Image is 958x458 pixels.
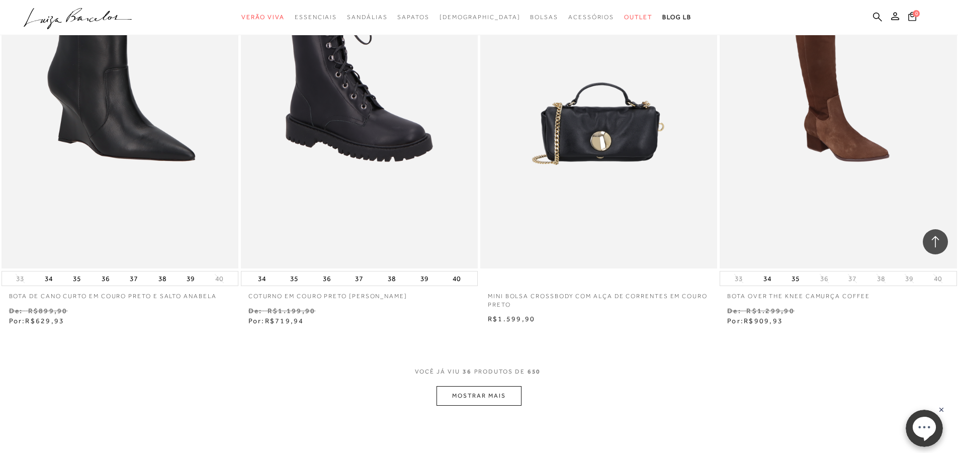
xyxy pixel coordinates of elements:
small: R$1.199,90 [268,307,315,315]
span: R$629,93 [25,317,64,325]
span: Bolsas [530,14,558,21]
span: 0 [913,10,920,17]
button: 39 [902,274,916,284]
button: 40 [212,274,226,284]
a: categoryNavScreenReaderText [397,8,429,27]
a: categoryNavScreenReaderText [568,8,614,27]
span: Verão Viva [241,14,285,21]
a: noSubCategoriesText [440,8,520,27]
span: R$909,93 [744,317,783,325]
a: BOTA DE CANO CURTO EM COURO PRETO E SALTO ANABELA [2,286,238,301]
button: 35 [789,271,803,286]
small: De: [727,307,741,315]
span: Por: [9,317,65,325]
small: De: [248,307,263,315]
span: Essenciais [295,14,337,21]
span: BLOG LB [662,14,691,21]
small: R$1.299,90 [746,307,794,315]
button: 39 [417,271,431,286]
a: categoryNavScreenReaderText [295,8,337,27]
span: Por: [727,317,783,325]
button: 40 [931,274,945,284]
a: categoryNavScreenReaderText [624,8,652,27]
a: BOTA OVER THE KNEE CAMURÇA COFFEE [720,286,956,301]
span: Outlet [624,14,652,21]
button: 34 [255,271,269,286]
button: 0 [905,11,919,25]
span: Sandálias [347,14,387,21]
button: 40 [450,271,464,286]
a: categoryNavScreenReaderText [347,8,387,27]
button: 33 [732,274,746,284]
button: 37 [127,271,141,286]
span: Por: [248,317,304,325]
a: BLOG LB [662,8,691,27]
a: categoryNavScreenReaderText [530,8,558,27]
button: 38 [155,271,169,286]
button: MOSTRAR MAIS [437,386,521,406]
span: R$719,94 [265,317,304,325]
button: 38 [874,274,888,284]
button: 39 [184,271,198,286]
span: 36 [463,368,472,386]
small: R$899,90 [28,307,68,315]
span: [DEMOGRAPHIC_DATA] [440,14,520,21]
span: VOCê JÁ VIU [415,368,460,376]
a: COTURNO EM COURO PRETO [PERSON_NAME] [241,286,478,301]
span: Sapatos [397,14,429,21]
button: 37 [352,271,366,286]
button: 33 [13,274,27,284]
a: MINI BOLSA CROSSBODY COM ALÇA DE CORRENTES EM COURO PRETO [480,286,717,309]
button: 38 [385,271,399,286]
span: PRODUTOS DE [474,368,525,376]
button: 37 [845,274,859,284]
span: 650 [528,368,541,386]
button: 36 [817,274,831,284]
button: 35 [287,271,301,286]
span: Acessórios [568,14,614,21]
a: categoryNavScreenReaderText [241,8,285,27]
small: De: [9,307,23,315]
button: 35 [70,271,84,286]
button: 36 [320,271,334,286]
button: 34 [760,271,774,286]
button: 34 [42,271,56,286]
span: R$1.599,90 [488,315,535,323]
button: 36 [99,271,113,286]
